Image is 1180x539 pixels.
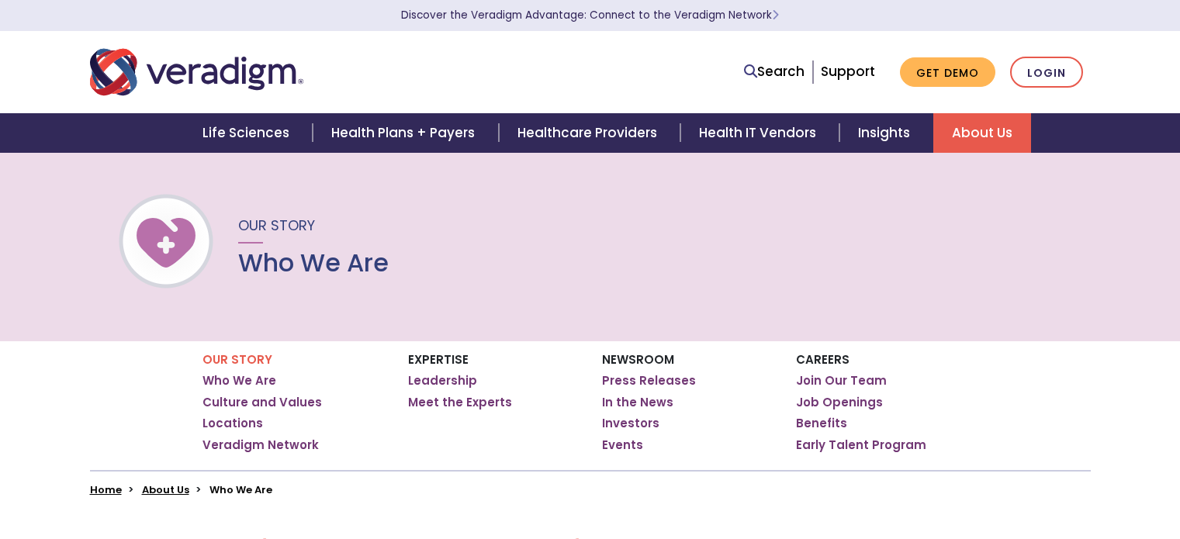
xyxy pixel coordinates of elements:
a: Health IT Vendors [680,113,839,153]
a: Life Sciences [184,113,313,153]
a: Leadership [408,373,477,389]
a: Home [90,482,122,497]
a: Discover the Veradigm Advantage: Connect to the Veradigm NetworkLearn More [401,8,779,22]
a: Job Openings [796,395,883,410]
a: Get Demo [900,57,995,88]
a: Who We Are [202,373,276,389]
a: Early Talent Program [796,437,926,453]
a: Support [821,62,875,81]
a: Join Our Team [796,373,887,389]
a: Meet the Experts [408,395,512,410]
a: Healthcare Providers [499,113,680,153]
img: Veradigm logo [90,47,303,98]
a: Benefits [796,416,847,431]
a: Insights [839,113,933,153]
a: Health Plans + Payers [313,113,498,153]
a: Locations [202,416,263,431]
a: Culture and Values [202,395,322,410]
span: Our Story [238,216,315,235]
a: Search [744,61,805,82]
a: Events [602,437,643,453]
span: Learn More [772,8,779,22]
a: About Us [142,482,189,497]
a: In the News [602,395,673,410]
a: Press Releases [602,373,696,389]
a: Login [1010,57,1083,88]
a: About Us [933,113,1031,153]
a: Veradigm Network [202,437,319,453]
h1: Who We Are [238,248,389,278]
a: Investors [602,416,659,431]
